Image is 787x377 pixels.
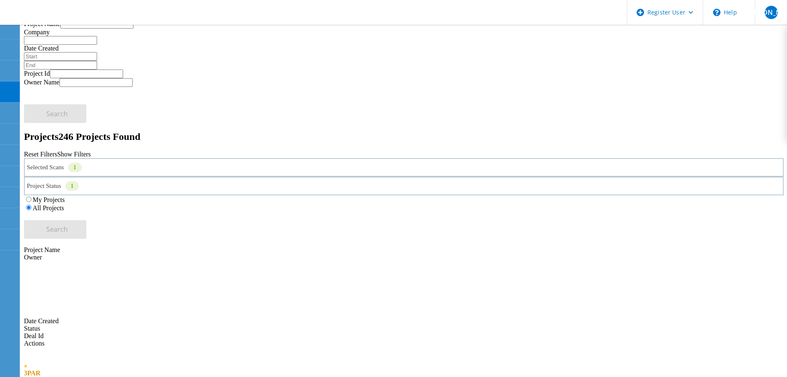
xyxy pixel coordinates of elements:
[33,204,64,211] label: All Projects
[24,261,784,325] div: Date Created
[65,181,79,191] div: 1
[24,177,784,195] div: Project Status
[24,61,97,70] input: End
[57,151,90,158] a: Show Filters
[46,109,68,118] span: Search
[24,104,86,123] button: Search
[24,158,784,177] div: Selected Scans
[24,246,784,254] div: Project Name
[24,29,50,36] label: Company
[8,16,97,23] a: Live Optics Dashboard
[24,340,784,347] div: Actions
[24,79,59,86] label: Owner Name
[24,131,59,142] b: Projects
[24,52,97,61] input: Start
[68,163,82,172] div: 1
[24,220,86,239] button: Search
[24,254,784,261] div: Owner
[24,325,784,332] div: Status
[33,196,65,203] label: My Projects
[59,131,140,142] span: 246 Projects Found
[713,9,720,16] svg: \n
[24,332,784,340] div: Deal Id
[24,151,57,158] a: Reset Filters
[24,370,40,377] span: 3PAR
[24,70,50,77] label: Project Id
[46,225,68,234] span: Search
[24,45,59,52] label: Date Created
